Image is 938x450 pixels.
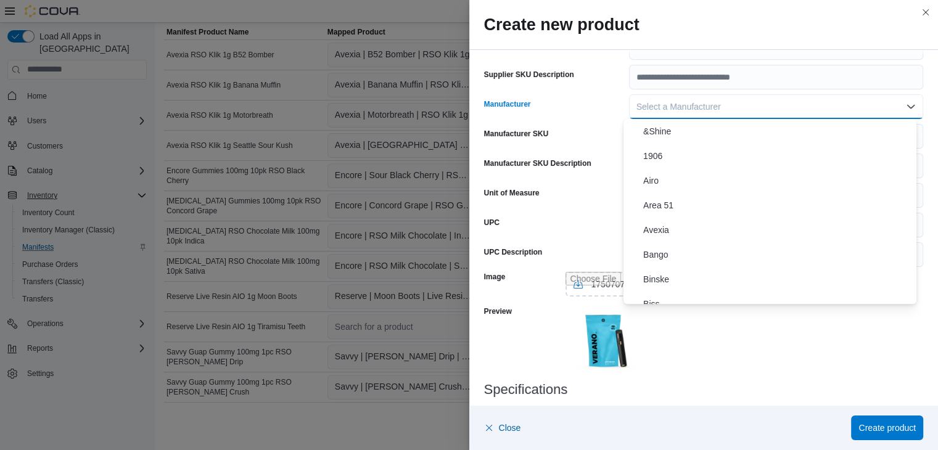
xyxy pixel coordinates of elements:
[484,247,543,257] label: UPC Description
[484,306,512,316] label: Preview
[484,272,506,282] label: Image
[566,272,731,297] input: Use aria labels when no actual label is in use
[484,382,924,397] h3: Specifications
[484,158,591,168] label: Manufacturer SKU Description
[484,70,574,80] label: Supplier SKU Description
[484,129,549,139] label: Manufacturer SKU
[484,415,521,440] button: Close
[643,223,911,237] span: Avexia
[643,297,911,311] span: Biss
[566,301,644,380] img: add9604b-d863-4341-afb5-c17f37191f2c.jpg
[623,119,916,304] div: Select listbox
[499,422,521,434] span: Close
[484,15,924,35] h2: Create new product
[484,188,540,198] label: Unit of Measure
[636,102,721,112] span: Select a Manufacturer
[484,218,500,227] label: UPC
[643,173,911,188] span: Airo
[643,124,911,139] span: &Shine
[643,247,911,262] span: Bango
[629,94,923,119] button: Select a Manufacturer
[918,5,933,20] button: Close this dialog
[643,272,911,287] span: Binske
[858,422,916,434] span: Create product
[484,99,531,109] label: Manufacturer
[643,149,911,163] span: 1906
[851,415,923,440] button: Create product
[643,198,911,213] span: Area 51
